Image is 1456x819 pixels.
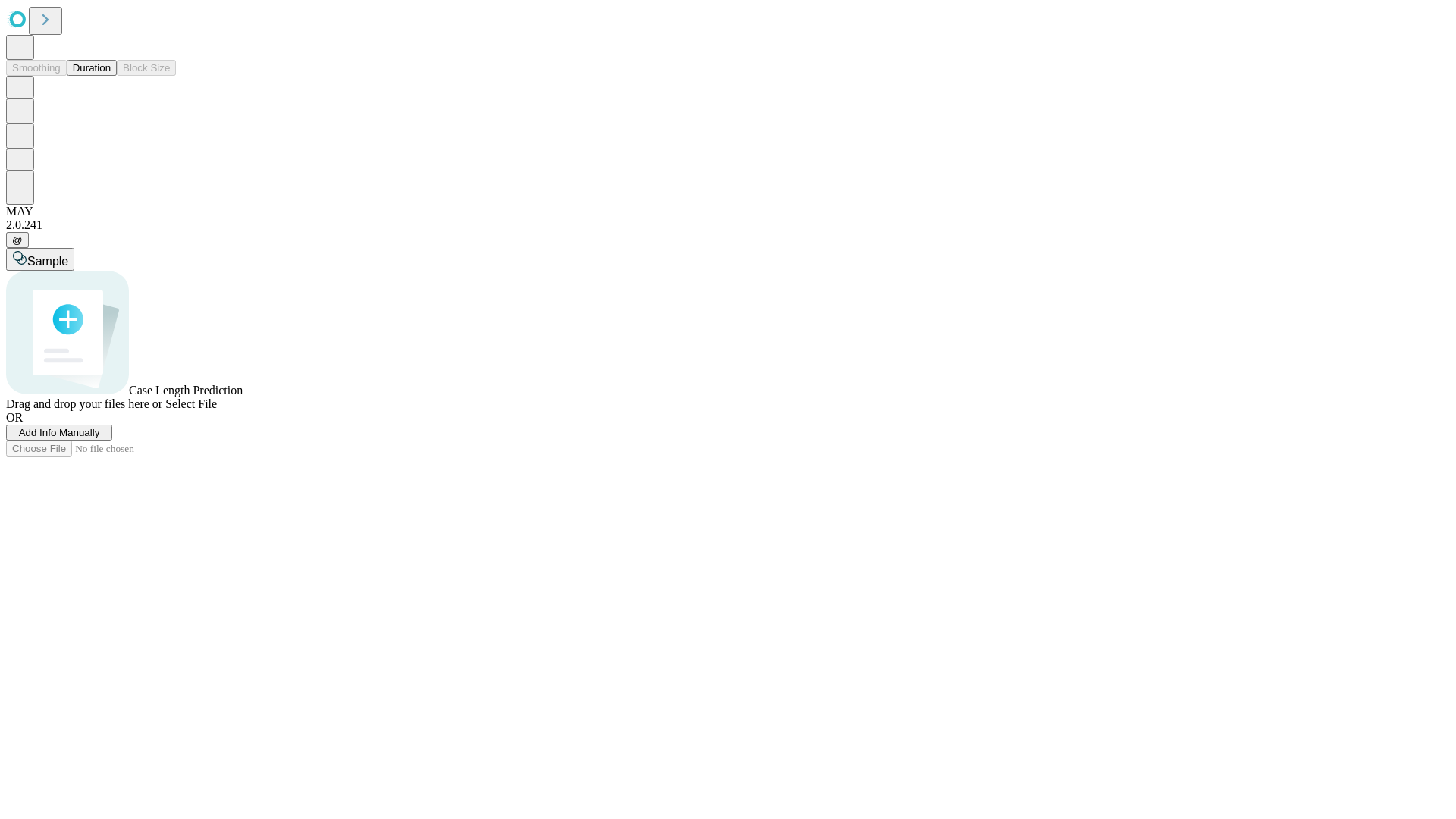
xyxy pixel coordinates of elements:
[12,234,23,246] span: @
[27,255,68,268] span: Sample
[6,411,23,424] span: OR
[165,397,217,410] span: Select File
[19,427,100,438] span: Add Info Manually
[6,232,29,248] button: @
[129,384,243,397] span: Case Length Prediction
[67,60,117,76] button: Duration
[6,248,74,271] button: Sample
[6,425,112,441] button: Add Info Manually
[6,218,1450,232] div: 2.0.241
[6,205,1450,218] div: MAY
[117,60,176,76] button: Block Size
[6,397,162,410] span: Drag and drop your files here or
[6,60,67,76] button: Smoothing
